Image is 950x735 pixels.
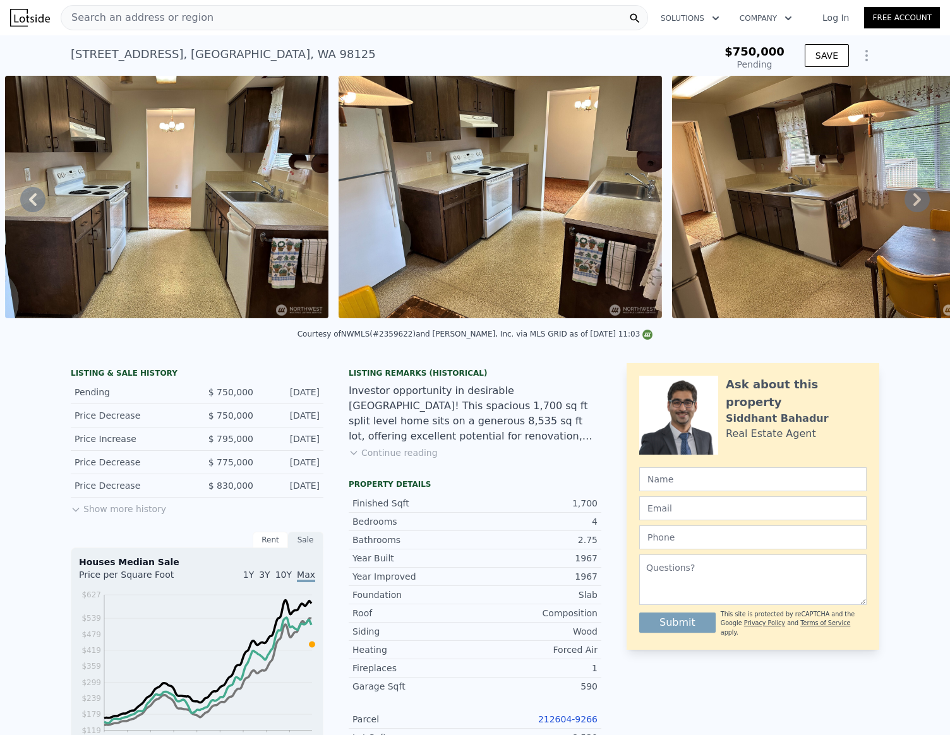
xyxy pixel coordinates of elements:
[352,589,475,601] div: Foundation
[263,456,320,469] div: [DATE]
[800,619,850,626] a: Terms of Service
[538,714,598,724] a: 212604-9266
[475,497,598,510] div: 1,700
[71,498,166,515] button: Show more history
[475,625,598,638] div: Wood
[642,330,652,340] img: NWMLS Logo
[475,589,598,601] div: Slab
[208,434,253,444] span: $ 795,000
[854,43,879,68] button: Show Options
[349,446,438,459] button: Continue reading
[349,383,601,444] div: Investor opportunity in desirable [GEOGRAPHIC_DATA]! This spacious 1,700 sq ft split level home s...
[352,552,475,565] div: Year Built
[208,410,253,421] span: $ 750,000
[297,570,315,582] span: Max
[349,368,601,378] div: Listing Remarks (Historical)
[475,680,598,693] div: 590
[71,368,323,381] div: LISTING & SALE HISTORY
[263,409,320,422] div: [DATE]
[475,662,598,674] div: 1
[730,7,802,30] button: Company
[352,643,475,656] div: Heating
[864,7,940,28] a: Free Account
[263,386,320,398] div: [DATE]
[81,710,101,719] tspan: $179
[81,646,101,655] tspan: $419
[208,481,253,491] span: $ 830,000
[339,76,662,318] img: Sale: 149613554 Parcel: 98253240
[349,479,601,489] div: Property details
[81,726,101,735] tspan: $119
[75,409,187,422] div: Price Decrease
[352,515,475,528] div: Bedrooms
[81,614,101,623] tspan: $539
[639,496,867,520] input: Email
[352,497,475,510] div: Finished Sqft
[639,612,716,633] button: Submit
[475,607,598,619] div: Composition
[744,619,785,626] a: Privacy Policy
[208,387,253,397] span: $ 750,000
[81,590,101,599] tspan: $627
[75,386,187,398] div: Pending
[263,433,320,445] div: [DATE]
[352,625,475,638] div: Siding
[807,11,864,24] a: Log In
[352,570,475,583] div: Year Improved
[639,525,867,549] input: Phone
[726,411,829,426] div: Siddhant Bahadur
[79,556,315,568] div: Houses Median Sale
[275,570,292,580] span: 10Y
[352,680,475,693] div: Garage Sqft
[75,479,187,492] div: Price Decrease
[81,678,101,687] tspan: $299
[725,58,785,71] div: Pending
[71,45,376,63] div: [STREET_ADDRESS] , [GEOGRAPHIC_DATA] , WA 98125
[352,534,475,546] div: Bathrooms
[79,568,197,589] div: Price per Square Foot
[253,532,288,548] div: Rent
[721,610,867,637] div: This site is protected by reCAPTCHA and the Google and apply.
[10,9,50,27] img: Lotside
[726,426,816,441] div: Real Estate Agent
[639,467,867,491] input: Name
[805,44,849,67] button: SAVE
[352,662,475,674] div: Fireplaces
[243,570,254,580] span: 1Y
[5,76,328,318] img: Sale: 149613554 Parcel: 98253240
[726,376,867,411] div: Ask about this property
[475,643,598,656] div: Forced Air
[75,456,187,469] div: Price Decrease
[352,607,475,619] div: Roof
[651,7,730,30] button: Solutions
[475,534,598,546] div: 2.75
[75,433,187,445] div: Price Increase
[263,479,320,492] div: [DATE]
[208,457,253,467] span: $ 775,000
[352,713,475,726] div: Parcel
[81,694,101,703] tspan: $239
[475,515,598,528] div: 4
[475,570,598,583] div: 1967
[298,330,653,338] div: Courtesy of NWMLS (#2359622) and [PERSON_NAME], Inc. via MLS GRID as of [DATE] 11:03
[725,45,785,58] span: $750,000
[288,532,323,548] div: Sale
[259,570,270,580] span: 3Y
[61,10,213,25] span: Search an address or region
[475,552,598,565] div: 1967
[81,630,101,639] tspan: $479
[81,662,101,671] tspan: $359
